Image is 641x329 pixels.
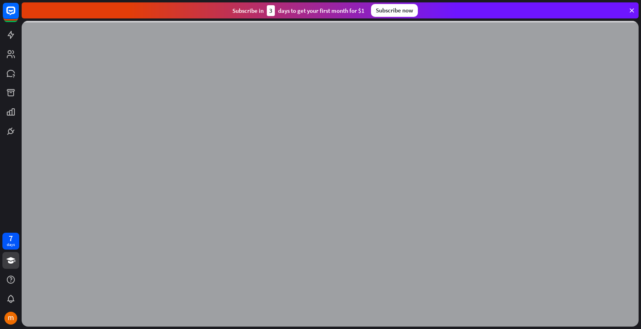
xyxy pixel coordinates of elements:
a: 7 days [2,233,19,250]
div: Subscribe in days to get your first month for $1 [232,5,365,16]
div: 7 [9,235,13,242]
div: 3 [267,5,275,16]
div: days [7,242,15,248]
div: Subscribe now [371,4,418,17]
